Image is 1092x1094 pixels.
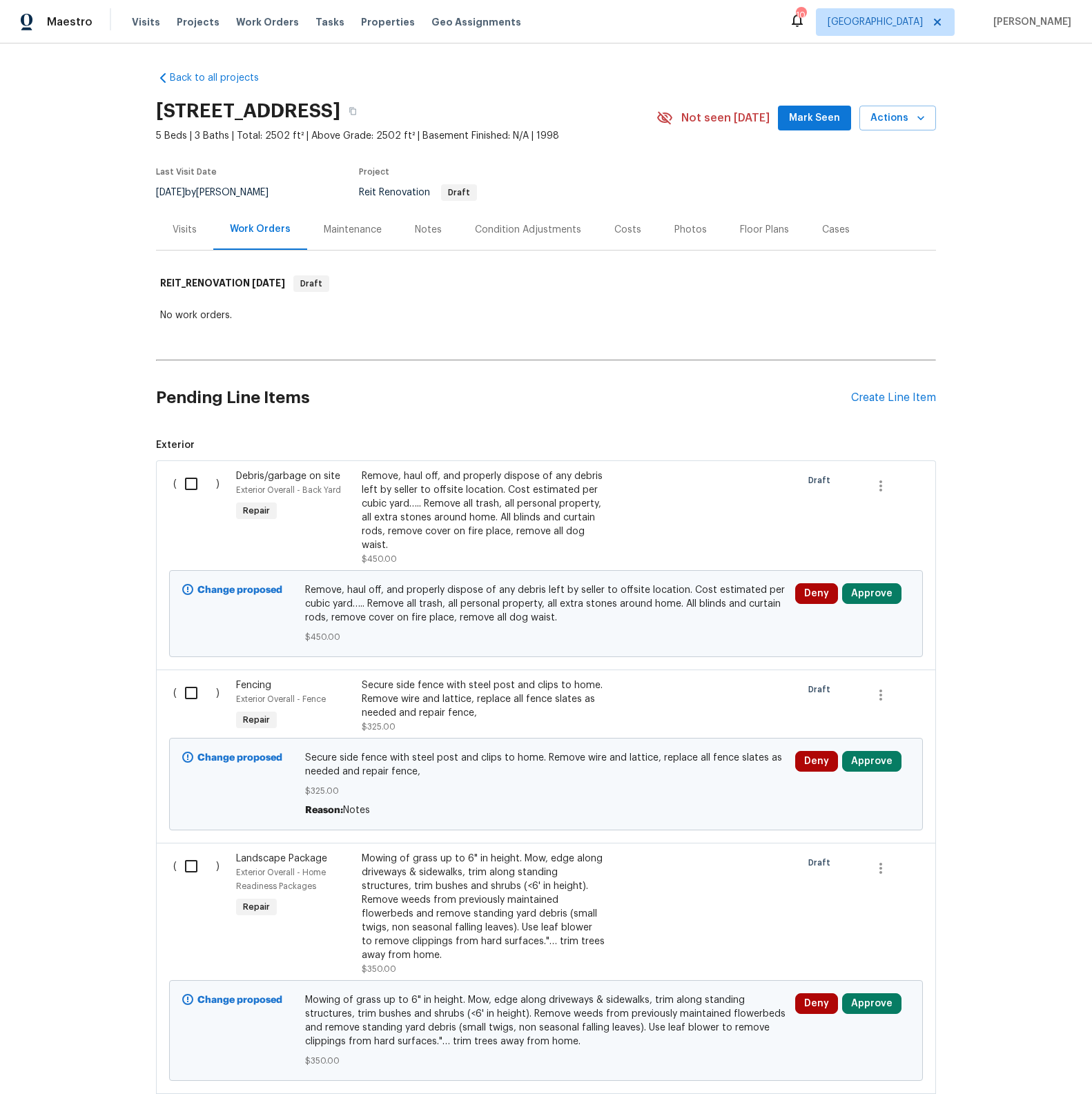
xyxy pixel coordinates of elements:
[236,695,326,703] span: Exterior Overall - Fence
[340,99,365,124] button: Copy Address
[156,184,285,201] div: by [PERSON_NAME]
[156,129,656,143] span: 5 Beds | 3 Baths | Total: 2502 ft² | Above Grade: 2502 ft² | Basement Finished: N/A | 1998
[156,262,936,306] div: REIT_RENOVATION [DATE]Draft
[305,751,788,779] span: Secure side fence with steel post and clips to home. Remove wire and lattice, replace all fence s...
[305,630,788,644] span: $450.00
[362,723,396,731] span: $325.00
[796,8,806,22] div: 104
[362,469,605,552] div: Remove, haul off, and properly dispose of any debris left by seller to offsite location. Cost est...
[795,751,838,772] button: Deny
[169,465,232,570] div: ( )
[169,674,232,738] div: ( )
[842,993,901,1014] button: Approve
[160,275,285,292] h6: REIT_RENOVATION
[789,110,840,127] span: Mark Seen
[156,438,936,452] span: Exterior
[795,583,838,604] button: Deny
[842,583,901,604] button: Approve
[431,15,521,29] span: Geo Assignments
[236,868,326,890] span: Exterior Overall - Home Readiness Packages
[305,583,788,625] span: Remove, haul off, and properly dispose of any debris left by seller to offsite location. Cost est...
[614,223,641,237] div: Costs
[415,223,442,237] div: Notes
[681,111,770,125] span: Not seen [DATE]
[230,222,291,236] div: Work Orders
[359,168,389,176] span: Project
[778,106,851,131] button: Mark Seen
[177,15,220,29] span: Projects
[442,188,476,197] span: Draft
[237,900,275,914] span: Repair
[132,15,160,29] span: Visits
[47,15,92,29] span: Maestro
[236,15,299,29] span: Work Orders
[237,504,275,518] span: Repair
[870,110,925,127] span: Actions
[361,15,415,29] span: Properties
[808,683,836,696] span: Draft
[362,555,397,563] span: $450.00
[197,585,282,595] b: Change proposed
[169,848,232,980] div: ( )
[859,106,936,131] button: Actions
[156,71,289,85] a: Back to all projects
[295,277,328,291] span: Draft
[359,188,477,197] span: Reit Renovation
[851,391,936,404] div: Create Line Item
[842,751,901,772] button: Approve
[808,856,836,870] span: Draft
[362,965,396,973] span: $350.00
[236,486,341,494] span: Exterior Overall - Back Yard
[362,852,605,962] div: Mowing of grass up to 6" in height. Mow, edge along driveways & sidewalks, trim along standing st...
[197,995,282,1005] b: Change proposed
[156,366,851,430] h2: Pending Line Items
[674,223,707,237] div: Photos
[197,753,282,763] b: Change proposed
[236,854,327,863] span: Landscape Package
[156,188,185,197] span: [DATE]
[740,223,789,237] div: Floor Plans
[988,15,1071,29] span: [PERSON_NAME]
[156,168,217,176] span: Last Visit Date
[156,104,340,118] h2: [STREET_ADDRESS]
[475,223,581,237] div: Condition Adjustments
[828,15,923,29] span: [GEOGRAPHIC_DATA]
[795,993,838,1014] button: Deny
[315,17,344,27] span: Tasks
[305,805,343,815] span: Reason:
[305,993,788,1048] span: Mowing of grass up to 6" in height. Mow, edge along driveways & sidewalks, trim along standing st...
[236,681,271,690] span: Fencing
[160,309,932,322] div: No work orders.
[808,473,836,487] span: Draft
[173,223,197,237] div: Visits
[305,1054,788,1068] span: $350.00
[362,678,605,720] div: Secure side fence with steel post and clips to home. Remove wire and lattice, replace all fence s...
[252,278,285,288] span: [DATE]
[822,223,850,237] div: Cases
[236,471,340,481] span: Debris/garbage on site
[305,784,788,798] span: $325.00
[237,713,275,727] span: Repair
[343,805,370,815] span: Notes
[324,223,382,237] div: Maintenance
